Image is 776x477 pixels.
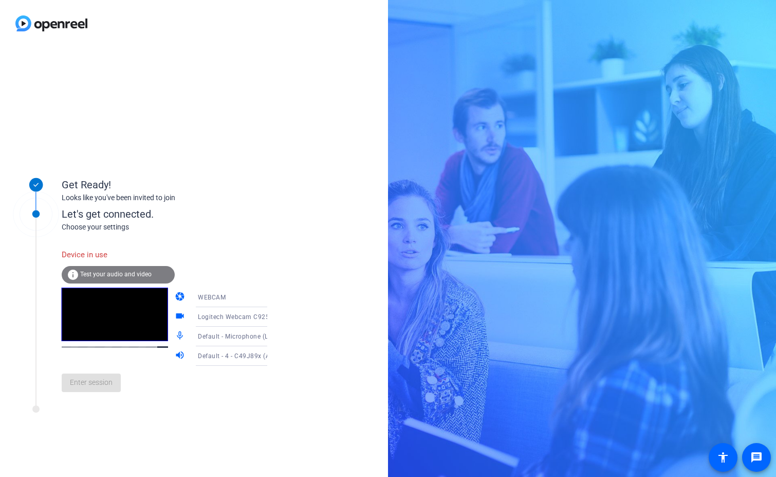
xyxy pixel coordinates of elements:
span: Default - 4 - C49J89x (AMD High Definition Audio Device) [198,351,370,360]
span: Default - Microphone (Logitech Webcam C925e) (046d:085b) [198,332,381,340]
div: Device in use [62,244,175,266]
span: WEBCAM [198,294,226,301]
mat-icon: message [750,451,763,464]
mat-icon: videocam [175,311,187,323]
mat-icon: volume_up [175,350,187,362]
mat-icon: info [67,269,79,281]
div: Looks like you've been invited to join [62,192,267,203]
span: Logitech Webcam C925e (046d:085b) [198,312,312,321]
span: Test your audio and video [80,271,152,278]
div: Get Ready! [62,177,267,192]
mat-icon: accessibility [717,451,729,464]
div: Choose your settings [62,222,288,233]
mat-icon: camera [175,291,187,304]
div: Let's get connected. [62,206,288,222]
mat-icon: mic_none [175,330,187,343]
